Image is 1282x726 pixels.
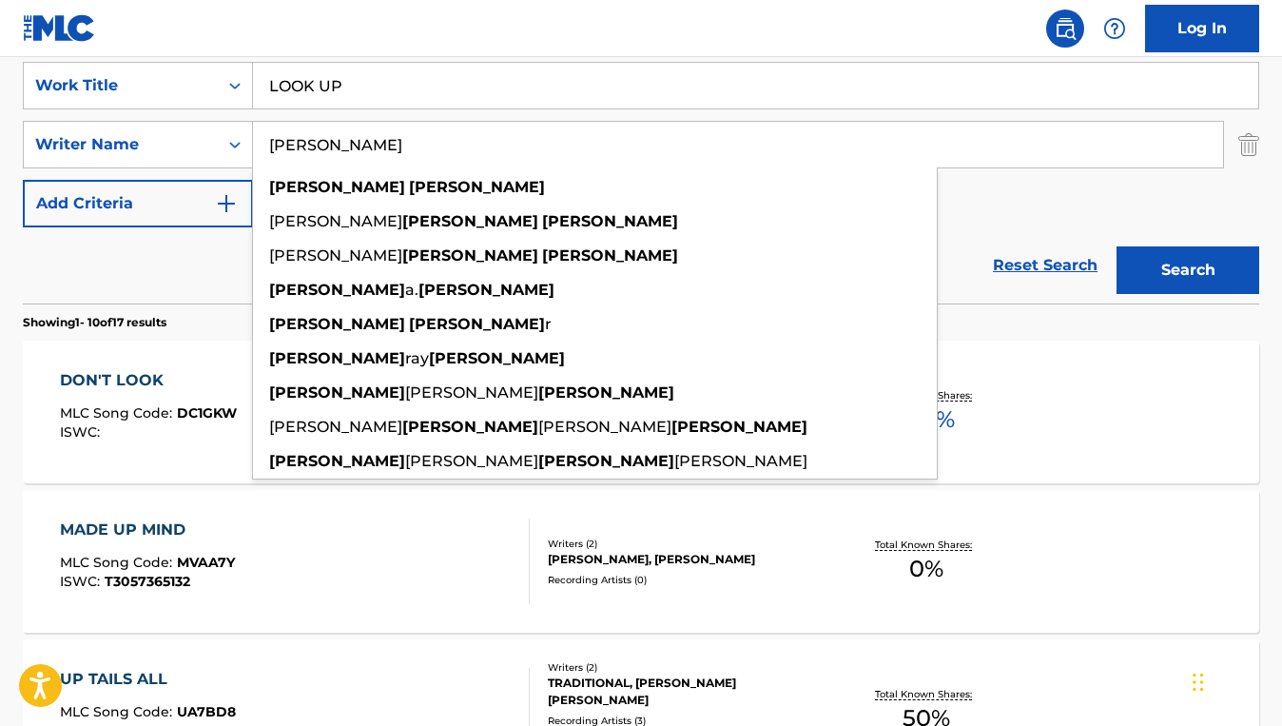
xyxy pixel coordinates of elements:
strong: [PERSON_NAME] [269,383,405,402]
span: [PERSON_NAME] [674,452,807,470]
button: Search [1117,246,1259,294]
span: MLC Song Code : [60,703,177,720]
iframe: Chat Widget [1187,635,1282,726]
span: [PERSON_NAME] [269,418,402,436]
div: Writers ( 2 ) [548,660,824,675]
p: Total Known Shares: [875,538,977,552]
span: ISWC : [60,423,105,441]
span: [PERSON_NAME] [538,418,671,436]
strong: [PERSON_NAME] [402,212,538,230]
span: [PERSON_NAME] [269,212,402,230]
p: Showing 1 - 10 of 17 results [23,314,166,331]
a: DON'T LOOKMLC Song Code:DC1GKWISWC:Writers (2)[PERSON_NAME] [PERSON_NAME], FOREST [PERSON_NAME] [... [23,341,1259,483]
span: DC1GKW [177,404,237,422]
span: r [545,315,552,333]
a: MADE UP MINDMLC Song Code:MVAA7YISWC:T3057365132Writers (2)[PERSON_NAME], [PERSON_NAME]Recording ... [23,490,1259,633]
img: 9d2ae6d4665cec9f34b9.svg [215,192,238,215]
strong: [PERSON_NAME] [538,452,674,470]
span: MLC Song Code : [60,404,177,422]
img: help [1103,17,1126,40]
div: UP TAILS ALL [60,668,236,691]
form: Search Form [23,62,1259,304]
img: MLC Logo [23,14,96,42]
img: search [1054,17,1077,40]
div: Work Title [35,74,206,97]
a: Public Search [1046,10,1084,48]
div: Recording Artists ( 0 ) [548,573,824,587]
div: Help [1096,10,1134,48]
span: MLC Song Code : [60,554,177,571]
p: Total Known Shares: [875,687,977,701]
span: T3057365132 [105,573,190,590]
span: [PERSON_NAME] [405,383,538,402]
a: Log In [1145,5,1259,52]
span: MVAA7Y [177,554,235,571]
span: 0 % [909,552,943,586]
strong: [PERSON_NAME] [269,281,405,299]
div: Drag [1193,654,1204,711]
span: a. [405,281,418,299]
div: Writer Name [35,133,206,156]
strong: [PERSON_NAME] [409,315,545,333]
span: [PERSON_NAME] [269,246,402,265]
strong: [PERSON_NAME] [269,178,405,196]
strong: [PERSON_NAME] [538,383,674,402]
div: [PERSON_NAME], [PERSON_NAME] [548,551,824,568]
strong: [PERSON_NAME] [269,349,405,367]
div: MADE UP MIND [60,519,235,541]
div: TRADITIONAL, [PERSON_NAME] [PERSON_NAME] [548,675,824,709]
strong: [PERSON_NAME] [402,418,538,436]
span: [PERSON_NAME] [405,452,538,470]
strong: [PERSON_NAME] [542,246,678,265]
span: UA7BD8 [177,703,236,720]
button: Add Criteria [23,180,253,227]
div: DON'T LOOK [60,369,237,392]
a: Reset Search [983,245,1107,286]
strong: [PERSON_NAME] [269,315,405,333]
strong: [PERSON_NAME] [402,246,538,265]
span: ISWC : [60,573,105,590]
img: Delete Criterion [1238,121,1259,168]
span: ray [405,349,429,367]
strong: [PERSON_NAME] [671,418,807,436]
div: Writers ( 2 ) [548,537,824,551]
strong: [PERSON_NAME] [269,452,405,470]
strong: [PERSON_NAME] [542,212,678,230]
strong: [PERSON_NAME] [429,349,565,367]
strong: [PERSON_NAME] [418,281,554,299]
strong: [PERSON_NAME] [409,178,545,196]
